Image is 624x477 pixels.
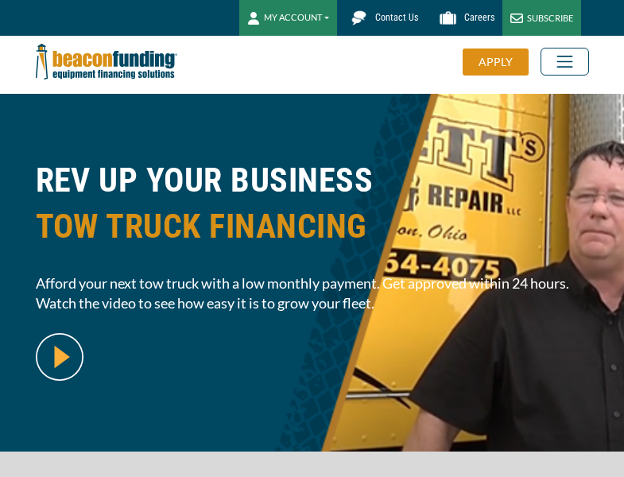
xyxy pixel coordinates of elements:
span: Afford your next tow truck with a low monthly payment. Get approved within 24 hours. Watch the vi... [36,273,589,313]
img: Beacon Funding Corporation logo [36,36,177,87]
a: APPLY [463,48,541,76]
a: Careers [426,4,502,32]
a: Contact Us [337,4,426,32]
img: Beacon Funding Careers [434,4,462,32]
span: Careers [464,12,494,23]
span: TOW TRUCK FINANCING [36,204,589,250]
img: Beacon Funding chat [345,4,373,32]
button: Toggle navigation [541,48,589,76]
img: video modal pop-up play button [36,333,83,381]
div: APPLY [463,48,529,76]
h1: REV UP YOUR BUSINESS [36,157,589,262]
span: Contact Us [375,12,418,23]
